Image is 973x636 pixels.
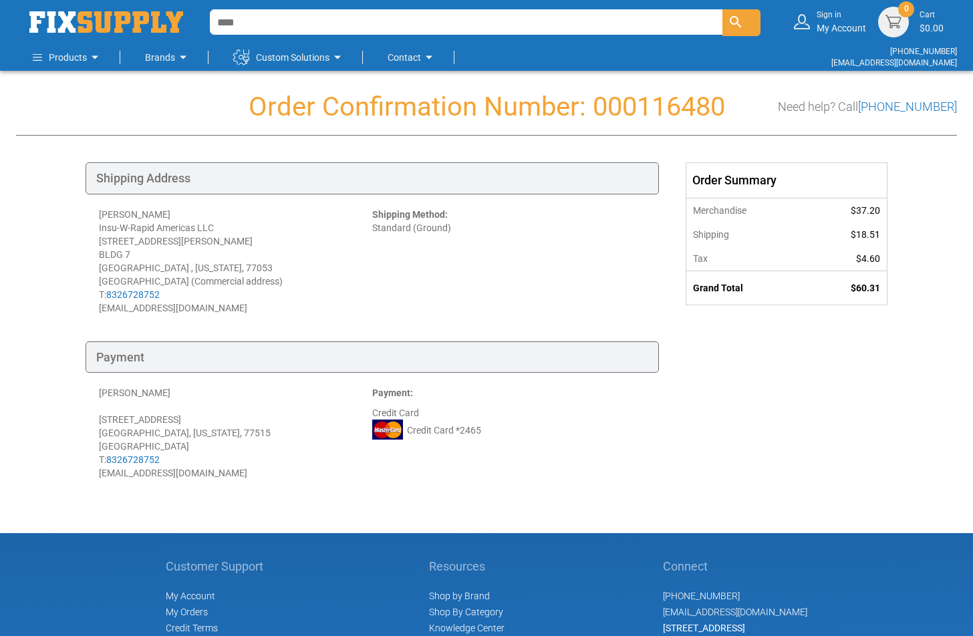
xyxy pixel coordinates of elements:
[106,289,160,300] a: 8326728752
[16,92,957,122] h1: Order Confirmation Number: 000116480
[166,560,271,573] h5: Customer Support
[856,253,880,264] span: $4.60
[831,58,957,67] a: [EMAIL_ADDRESS][DOMAIN_NAME]
[686,247,809,271] th: Tax
[33,44,103,71] a: Products
[778,100,957,114] h3: Need help? Call
[429,560,505,573] h5: Resources
[890,47,957,56] a: [PHONE_NUMBER]
[663,607,807,617] a: [EMAIL_ADDRESS][DOMAIN_NAME]
[858,100,957,114] a: [PHONE_NUMBER]
[372,387,413,398] strong: Payment:
[145,44,191,71] a: Brands
[86,341,659,373] div: Payment
[166,607,208,617] span: My Orders
[388,44,437,71] a: Contact
[817,9,866,34] div: My Account
[99,386,372,480] div: [PERSON_NAME] [STREET_ADDRESS] [GEOGRAPHIC_DATA], [US_STATE], 77515 [GEOGRAPHIC_DATA] T: [EMAIL_A...
[106,454,160,465] a: 8326728752
[166,591,215,601] span: My Account
[817,9,866,21] small: Sign in
[372,420,403,440] img: MC
[904,3,909,15] span: 0
[851,205,880,216] span: $37.20
[166,623,218,633] span: Credit Terms
[29,11,183,33] img: Fix Industrial Supply
[429,623,505,633] a: Knowledge Center
[233,44,345,71] a: Custom Solutions
[851,283,880,293] span: $60.31
[663,560,807,573] h5: Connect
[429,607,503,617] a: Shop By Category
[86,162,659,194] div: Shipping Address
[920,23,944,33] span: $0.00
[686,163,887,198] div: Order Summary
[372,209,448,220] strong: Shipping Method:
[686,198,809,222] th: Merchandise
[29,11,183,33] a: store logo
[407,424,481,437] span: Credit Card *2465
[686,222,809,247] th: Shipping
[99,208,372,315] div: [PERSON_NAME] Insu-W-Rapid Americas LLC [STREET_ADDRESS][PERSON_NAME] BLDG 7 [GEOGRAPHIC_DATA] , ...
[372,386,646,480] div: Credit Card
[372,208,646,315] div: Standard (Ground)
[663,591,740,601] a: [PHONE_NUMBER]
[851,229,880,240] span: $18.51
[920,9,944,21] small: Cart
[429,591,490,601] a: Shop by Brand
[693,283,743,293] strong: Grand Total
